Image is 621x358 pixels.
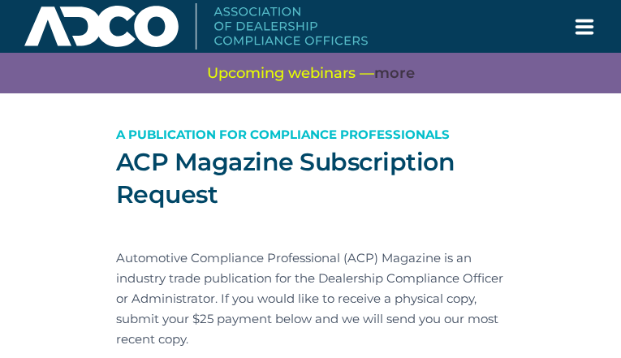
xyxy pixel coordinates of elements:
img: Association of Dealership Compliance Officers logo [24,3,368,49]
p: A publication for Compliance Professionals [116,124,506,144]
h1: ACP Magazine Subscription Request [116,146,506,211]
p: Automotive Compliance Professional (ACP) Magazine is an industry trade publication for the Dealer... [116,248,506,349]
a: more [374,63,415,84]
span: Upcoming webinars — [207,63,415,84]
